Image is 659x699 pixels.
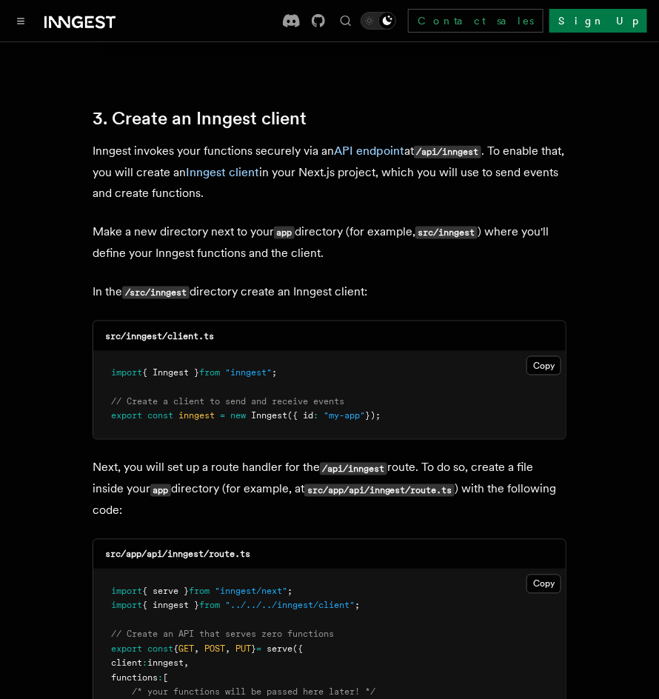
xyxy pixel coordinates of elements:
[361,12,396,30] button: Toggle dark mode
[111,586,142,597] span: import
[142,601,199,611] span: { inngest }
[415,227,478,239] code: src/inngest
[105,549,250,560] code: src/app/api/inngest/route.ts
[163,673,168,683] span: [
[93,221,566,264] p: Make a new directory next to your directory (for example, ) where you'll define your Inngest func...
[105,331,214,341] code: src/inngest/client.ts
[178,411,215,421] span: inngest
[147,644,173,655] span: const
[287,411,313,421] span: ({ id
[194,644,199,655] span: ,
[93,458,566,521] p: Next, you will set up a route handler for the route. To do so, create a file inside your director...
[251,644,256,655] span: }
[150,484,171,497] code: app
[272,368,277,378] span: ;
[93,281,566,303] p: In the directory create an Inngest client:
[93,108,307,129] a: 3. Create an Inngest client
[230,411,246,421] span: new
[111,368,142,378] span: import
[414,146,481,158] code: /api/inngest
[549,9,647,33] a: Sign Up
[235,644,251,655] span: PUT
[526,575,561,594] button: Copy
[199,368,220,378] span: from
[256,644,261,655] span: =
[225,368,272,378] span: "inngest"
[251,411,287,421] span: Inngest
[111,411,142,421] span: export
[334,144,404,158] a: API endpoint
[93,141,566,204] p: Inngest invokes your functions securely via an at . To enable that, you will create an in your Ne...
[324,411,365,421] span: "my-app"
[142,368,199,378] span: { Inngest }
[111,658,142,669] span: client
[12,12,30,30] button: Toggle navigation
[225,601,355,611] span: "../../../inngest/client"
[189,586,210,597] span: from
[147,411,173,421] span: const
[199,601,220,611] span: from
[267,644,292,655] span: serve
[204,644,225,655] span: POST
[320,463,387,475] code: /api/inngest
[220,411,225,421] span: =
[158,673,163,683] span: :
[173,644,178,655] span: {
[147,658,184,669] span: inngest
[215,586,287,597] span: "inngest/next"
[304,484,455,497] code: src/app/api/inngest/route.ts
[132,687,375,698] span: /* your functions will be passed here later! */
[142,658,147,669] span: :
[526,356,561,375] button: Copy
[184,658,189,669] span: ,
[142,586,189,597] span: { serve }
[355,601,360,611] span: ;
[186,165,259,179] a: Inngest client
[287,586,292,597] span: ;
[313,411,318,421] span: :
[274,227,295,239] code: app
[408,9,543,33] a: Contact sales
[111,673,158,683] span: functions
[292,644,303,655] span: ({
[111,644,142,655] span: export
[111,601,142,611] span: import
[111,397,344,407] span: // Create a client to send and receive events
[225,644,230,655] span: ,
[111,629,334,640] span: // Create an API that serves zero functions
[122,287,190,299] code: /src/inngest
[365,411,381,421] span: });
[178,644,194,655] span: GET
[337,12,355,30] button: Find something...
